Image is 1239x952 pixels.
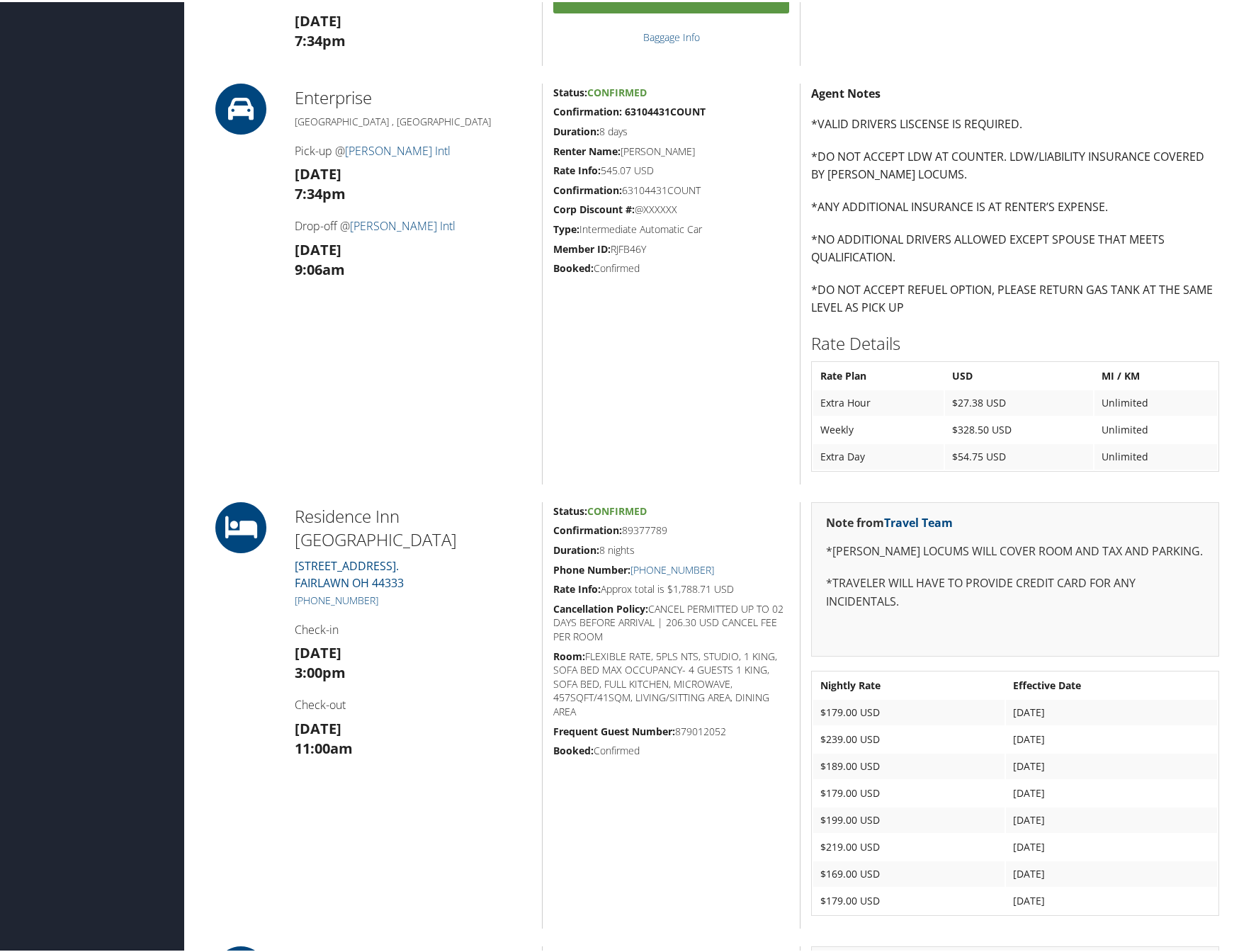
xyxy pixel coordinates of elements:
th: USD [945,361,1093,387]
strong: Status: [553,84,587,97]
h5: FLEXIBLE RATE, 5PLS NTS, STUDIO, 1 KING, SOFA BED MAX OCCUPANCY- 4 GUESTS 1 KING, SOFA BED, FULL ... [553,647,789,717]
td: Unlimited [1094,442,1217,467]
td: Extra Hour [813,388,943,414]
td: Extra Day [813,442,943,467]
a: [STREET_ADDRESS].FAIRLAWN OH 44333 [295,556,404,589]
strong: Type: [553,220,579,234]
th: MI / KM [1094,361,1217,387]
span: Confirmed [587,502,647,516]
strong: Agent Notes [811,84,881,99]
td: $54.75 USD [945,442,1093,467]
th: Rate Plan [813,361,943,387]
p: *VALID DRIVERS LISCENSE IS REQUIRED. [811,113,1219,132]
strong: [DATE] [295,162,341,181]
p: *ANY ADDITIONAL INSURANCE IS AT RENTER’S EXPENSE. [811,196,1219,215]
h5: Confirmed [553,259,789,273]
td: $239.00 USD [813,725,1005,750]
strong: Frequent Guest Number: [553,722,675,736]
strong: [DATE] [295,717,341,736]
td: Unlimited [1094,415,1217,441]
h5: 879012052 [553,722,789,737]
td: [DATE] [1006,805,1217,831]
p: *DO NOT ACCEPT LDW AT COUNTER. LDW/LIABILITY INSURANCE COVERED BY [PERSON_NAME] LOCUMS. [811,146,1219,182]
h2: Enterprise [295,84,531,108]
td: $189.00 USD [813,752,1005,777]
p: *[PERSON_NAME] LOCUMS WILL COVER ROOM AND TAX AND PARKING. [826,540,1204,559]
td: [DATE] [1006,886,1217,912]
strong: Member ID: [553,240,611,254]
td: $179.00 USD [813,698,1005,723]
h5: [GEOGRAPHIC_DATA] , [GEOGRAPHIC_DATA] [295,113,531,127]
strong: 3:00pm [295,661,346,680]
span: Confirmed [587,84,647,97]
strong: Renter Name: [553,142,621,156]
td: $219.00 USD [813,832,1005,858]
td: $27.38 USD [945,388,1093,414]
h5: 63104431COUNT [553,181,789,195]
strong: 9:06am [295,258,345,277]
td: $199.00 USD [813,805,1005,831]
p: *TRAVELER WILL HAVE TO PROVIDE CREDIT CARD FOR ANY INCIDENTALS. [826,572,1204,608]
strong: Note from [826,513,953,528]
h5: Confirmed [553,742,789,756]
strong: Rate Info: [553,580,601,594]
strong: [DATE] [295,238,341,257]
strong: Rate Info: [553,161,601,175]
h5: Intermediate Automatic Car [553,220,789,234]
h5: Approx total is $1,788.71 USD [553,580,789,594]
strong: Confirmation: [553,521,622,535]
strong: Duration: [553,541,599,555]
h4: Drop-off @ [295,216,531,232]
h2: Residence Inn [GEOGRAPHIC_DATA] [295,502,531,550]
strong: Cancellation Policy: [553,600,648,613]
h5: CANCEL PERMITTED UP TO 02 DAYS BEFORE ARRIVAL | 206.30 USD CANCEL FEE PER ROOM [553,600,789,642]
a: Travel Team [884,513,953,528]
td: Unlimited [1094,388,1217,414]
h5: 89377789 [553,521,789,535]
h5: [PERSON_NAME] [553,142,789,157]
strong: 7:34pm [295,182,346,201]
h5: 8 days [553,123,789,137]
p: *NO ADDITIONAL DRIVERS ALLOWED EXCEPT SPOUSE THAT MEETS QUALIFICATION. [811,229,1219,265]
a: [PERSON_NAME] Intl [350,216,456,232]
strong: Status: [553,502,587,516]
td: $179.00 USD [813,778,1005,804]
td: [DATE] [1006,778,1217,804]
td: [DATE] [1006,752,1217,777]
td: Weekly [813,415,943,441]
a: [PHONE_NUMBER] [295,591,378,605]
p: *DO NOT ACCEPT REFUEL OPTION, PLEASE RETURN GAS TANK AT THE SAME LEVEL AS PICK UP [811,279,1219,315]
h5: 8 nights [553,541,789,555]
a: [PHONE_NUMBER] [630,561,714,574]
td: [DATE] [1006,725,1217,750]
td: $169.00 USD [813,859,1005,885]
td: [DATE] [1006,698,1217,723]
th: Nightly Rate [813,671,1005,696]
strong: 7:34pm [295,29,346,48]
h5: @XXXXXX [553,200,789,215]
a: [PERSON_NAME] Intl [345,141,451,157]
strong: Phone Number: [553,561,630,574]
h5: 545.07 USD [553,161,789,176]
strong: Corp Discount #: [553,200,635,214]
strong: Confirmation: 63104431COUNT [553,103,706,116]
h4: Pick-up @ [295,141,531,157]
strong: 11:00am [295,737,353,756]
td: $328.50 USD [945,415,1093,441]
th: Effective Date [1006,671,1217,696]
strong: Booked: [553,742,594,755]
td: $179.00 USD [813,886,1005,912]
h4: Check-out [295,695,531,710]
h4: Check-in [295,620,531,635]
strong: [DATE] [295,9,341,28]
h5: RJFB46Y [553,240,789,254]
strong: [DATE] [295,641,341,660]
td: [DATE] [1006,832,1217,858]
strong: Confirmation: [553,181,622,195]
strong: Duration: [553,123,599,136]
strong: Room: [553,647,585,661]
a: Baggage Info [643,28,700,42]
td: [DATE] [1006,859,1217,885]
h2: Rate Details [811,329,1219,353]
strong: Booked: [553,259,594,273]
